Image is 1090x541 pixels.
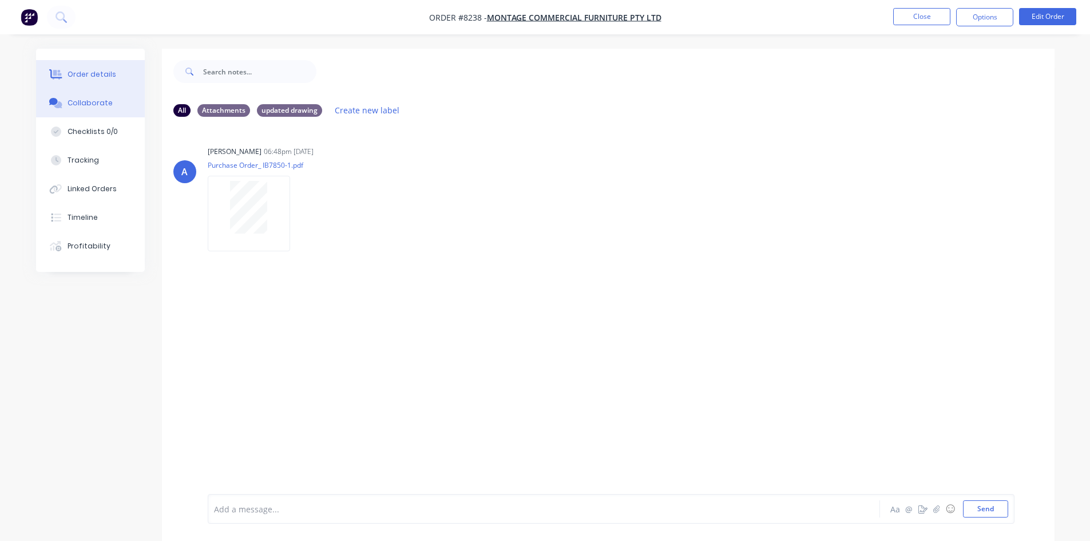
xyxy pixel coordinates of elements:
[36,203,145,232] button: Timeline
[197,104,250,117] div: Attachments
[68,184,117,194] div: Linked Orders
[208,147,261,157] div: [PERSON_NAME]
[257,104,322,117] div: updated drawing
[963,500,1008,518] button: Send
[1019,8,1076,25] button: Edit Order
[68,127,118,137] div: Checklists 0/0
[173,104,191,117] div: All
[36,117,145,146] button: Checklists 0/0
[68,98,113,108] div: Collaborate
[36,175,145,203] button: Linked Orders
[944,502,957,516] button: ☺
[208,160,303,170] p: Purchase Order_ IB7850-1.pdf
[68,69,116,80] div: Order details
[36,146,145,175] button: Tracking
[902,502,916,516] button: @
[181,165,188,179] div: A
[68,241,110,251] div: Profitability
[264,147,314,157] div: 06:48pm [DATE]
[329,102,406,118] button: Create new label
[21,9,38,26] img: Factory
[429,12,487,23] span: Order #8238 -
[68,155,99,165] div: Tracking
[36,89,145,117] button: Collaborate
[68,212,98,223] div: Timeline
[487,12,661,23] a: Montage Commercial Furniture Pty Ltd
[956,8,1013,26] button: Options
[36,232,145,260] button: Profitability
[893,8,950,25] button: Close
[889,502,902,516] button: Aa
[203,60,316,83] input: Search notes...
[36,60,145,89] button: Order details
